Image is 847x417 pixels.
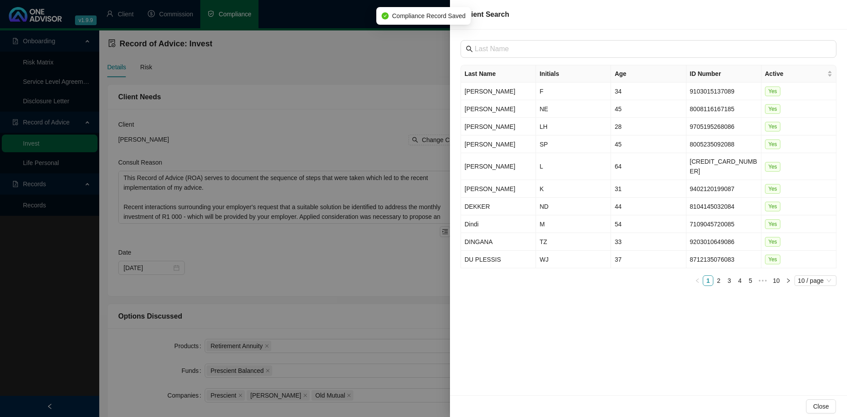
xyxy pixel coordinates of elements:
span: Client Search [464,11,509,18]
a: 10 [770,276,783,286]
button: left [692,275,703,286]
span: 33 [615,238,622,245]
td: TZ [536,233,611,251]
a: 5 [746,276,755,286]
span: 10 / page [798,276,833,286]
td: NE [536,100,611,118]
span: Yes [765,184,781,194]
input: Last Name [475,44,824,54]
td: 8005235092088 [686,135,761,153]
th: ID Number [686,65,761,83]
li: Next Page [783,275,794,286]
div: Page Size [795,275,836,286]
span: Yes [765,139,781,149]
span: Yes [765,202,781,211]
button: right [783,275,794,286]
td: 9203010649086 [686,233,761,251]
th: Last Name [461,65,536,83]
th: Age [611,65,686,83]
span: right [786,278,791,283]
span: 64 [615,163,622,170]
td: LH [536,118,611,135]
span: 31 [615,185,622,192]
span: Yes [765,122,781,131]
td: 8008116167185 [686,100,761,118]
span: Yes [765,255,781,264]
span: search [466,45,473,53]
td: [PERSON_NAME] [461,135,536,153]
td: K [536,180,611,198]
li: 3 [724,275,735,286]
a: 2 [714,276,723,286]
li: 4 [735,275,745,286]
li: 5 [745,275,756,286]
td: [PERSON_NAME] [461,100,536,118]
span: 44 [615,203,622,210]
td: F [536,83,611,100]
span: left [695,278,700,283]
span: Compliance Record Saved [392,11,466,21]
li: 1 [703,275,713,286]
li: Previous Page [692,275,703,286]
td: M [536,215,611,233]
td: L [536,153,611,180]
span: check-circle [382,12,389,19]
td: 8712135076083 [686,251,761,268]
td: 8104145032084 [686,198,761,215]
span: Yes [765,162,781,172]
span: 45 [615,105,622,113]
span: Close [813,402,829,411]
td: DU PLESSIS [461,251,536,268]
span: ••• [756,275,770,286]
td: [CREDIT_CARD_NUMBER] [686,153,761,180]
a: 4 [735,276,745,286]
td: [PERSON_NAME] [461,153,536,180]
li: 10 [770,275,783,286]
td: 9103015137089 [686,83,761,100]
span: Yes [765,237,781,247]
td: [PERSON_NAME] [461,118,536,135]
th: Initials [536,65,611,83]
td: WJ [536,251,611,268]
span: 34 [615,88,622,95]
span: Yes [765,104,781,114]
button: Close [806,399,836,413]
span: 45 [615,141,622,148]
td: [PERSON_NAME] [461,180,536,198]
th: Active [761,65,836,83]
td: [PERSON_NAME] [461,83,536,100]
a: 3 [724,276,734,286]
li: Next 5 Pages [756,275,770,286]
span: 28 [615,123,622,130]
li: 2 [713,275,724,286]
span: Yes [765,86,781,96]
span: Yes [765,219,781,229]
span: Active [765,69,825,79]
span: 37 [615,256,622,263]
td: 9402120199087 [686,180,761,198]
td: 7109045720085 [686,215,761,233]
td: 9705195268086 [686,118,761,135]
span: 54 [615,221,622,228]
td: SP [536,135,611,153]
td: Dindi [461,215,536,233]
td: DINGANA [461,233,536,251]
a: 1 [703,276,713,286]
td: DEKKER [461,198,536,215]
td: ND [536,198,611,215]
